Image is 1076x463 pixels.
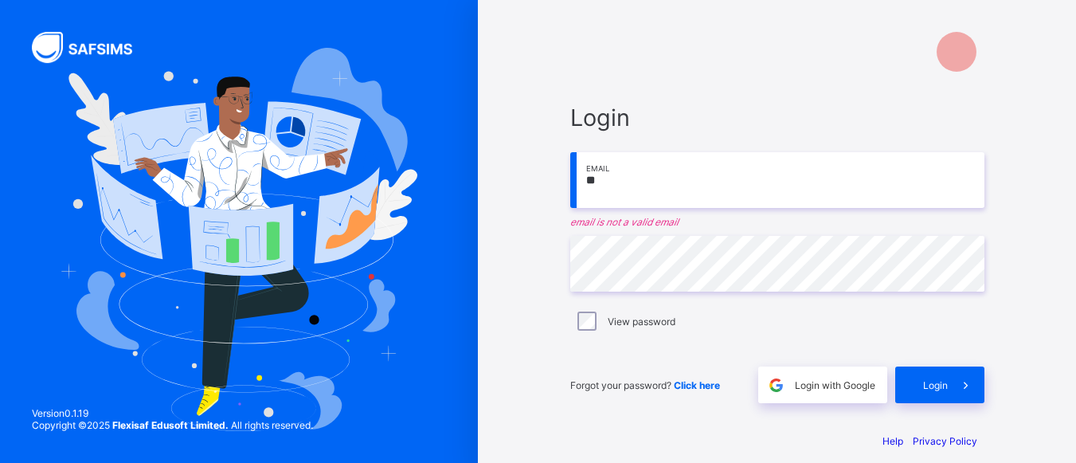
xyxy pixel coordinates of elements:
a: Privacy Policy [913,435,977,447]
a: Click here [674,379,720,391]
span: Login with Google [795,379,875,391]
strong: Flexisaf Edusoft Limited. [112,419,229,431]
span: Version 0.1.19 [32,407,313,419]
img: Hero Image [61,48,417,431]
span: Login [923,379,948,391]
em: email is not a valid email [570,216,984,228]
label: View password [608,316,675,328]
span: Forgot your password? [570,379,720,391]
img: google.396cfc9801f0270233282035f929180a.svg [767,376,785,394]
a: Help [882,435,903,447]
span: Login [570,104,984,131]
img: SAFSIMS Logo [32,32,151,63]
span: Copyright © 2025 All rights reserved. [32,419,313,431]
